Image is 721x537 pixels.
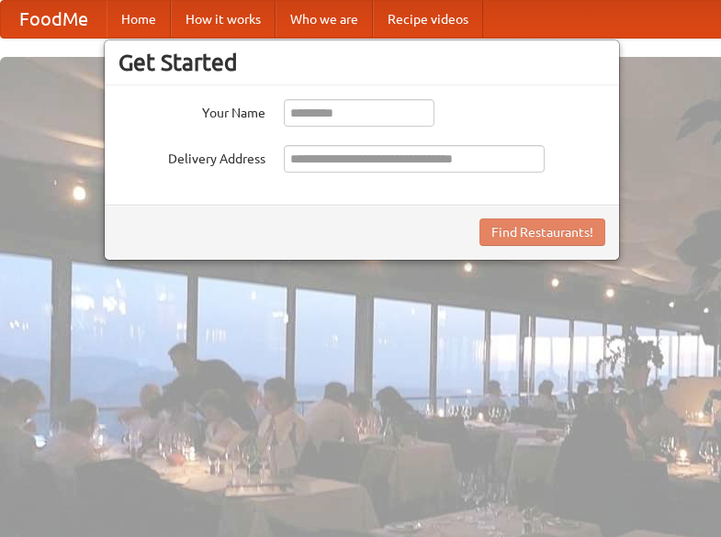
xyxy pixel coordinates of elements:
[171,1,276,38] a: How it works
[1,1,107,38] a: FoodMe
[479,218,605,246] button: Find Restaurants!
[118,145,265,168] label: Delivery Address
[373,1,483,38] a: Recipe videos
[107,1,171,38] a: Home
[276,1,373,38] a: Who we are
[118,99,265,122] label: Your Name
[118,49,605,76] h3: Get Started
